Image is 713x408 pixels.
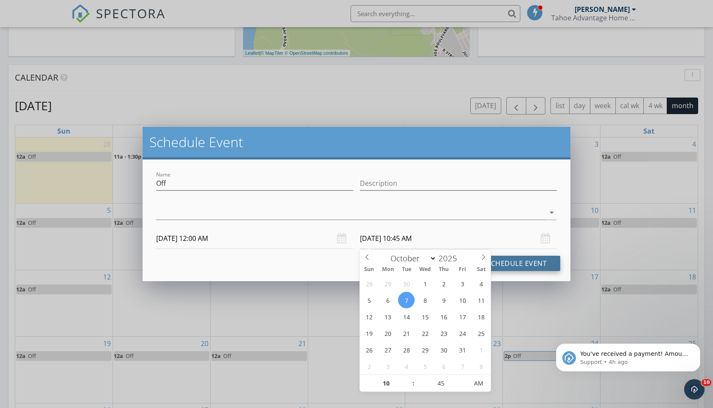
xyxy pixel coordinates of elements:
input: Year [436,253,464,264]
span: October 11, 2025 [473,292,489,308]
span: 10 [702,379,711,386]
span: : [412,375,415,392]
span: September 28, 2025 [361,275,377,292]
p: Message from Support, sent 4h ago [37,33,146,40]
span: October 1, 2025 [417,275,433,292]
button: Schedule Event [473,256,560,271]
span: Click to toggle [467,375,490,392]
span: September 30, 2025 [398,275,415,292]
span: October 17, 2025 [454,308,471,325]
span: October 16, 2025 [435,308,452,325]
span: October 25, 2025 [473,325,489,341]
span: November 6, 2025 [435,358,452,374]
span: October 9, 2025 [435,292,452,308]
span: October 4, 2025 [473,275,489,292]
span: October 30, 2025 [435,341,452,358]
span: October 31, 2025 [454,341,471,358]
span: November 1, 2025 [473,341,489,358]
span: November 4, 2025 [398,358,415,374]
span: Sun [360,267,379,272]
span: You've received a payment! Amount $495.00 Fee $13.91 Net $481.09 Transaction # pi_3SCNqiK7snlDGpR... [37,25,146,124]
span: October 27, 2025 [379,341,396,358]
span: Sat [472,267,491,272]
span: October 6, 2025 [379,292,396,308]
span: Thu [435,267,453,272]
span: October 14, 2025 [398,308,415,325]
span: November 3, 2025 [379,358,396,374]
span: November 8, 2025 [473,358,489,374]
input: Select date [360,228,557,249]
span: October 20, 2025 [379,325,396,341]
span: October 13, 2025 [379,308,396,325]
span: Tue [397,267,416,272]
span: October 7, 2025 [398,292,415,308]
span: October 22, 2025 [417,325,433,341]
span: November 5, 2025 [417,358,433,374]
span: November 7, 2025 [454,358,471,374]
span: October 28, 2025 [398,341,415,358]
iframe: Intercom notifications message [543,326,713,385]
iframe: Intercom live chat [684,379,705,400]
h2: Schedule Event [149,134,564,151]
span: October 5, 2025 [361,292,377,308]
span: October 21, 2025 [398,325,415,341]
span: November 2, 2025 [361,358,377,374]
span: October 23, 2025 [435,325,452,341]
input: Select date [156,228,353,249]
span: October 15, 2025 [417,308,433,325]
span: October 3, 2025 [454,275,471,292]
span: October 24, 2025 [454,325,471,341]
span: October 2, 2025 [435,275,452,292]
i: arrow_drop_down [547,207,557,218]
span: October 12, 2025 [361,308,377,325]
span: September 29, 2025 [379,275,396,292]
span: Mon [379,267,397,272]
span: October 19, 2025 [361,325,377,341]
span: October 18, 2025 [473,308,489,325]
span: Wed [416,267,435,272]
span: October 29, 2025 [417,341,433,358]
span: October 10, 2025 [454,292,471,308]
span: Fri [453,267,472,272]
span: October 26, 2025 [361,341,377,358]
span: October 8, 2025 [417,292,433,308]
